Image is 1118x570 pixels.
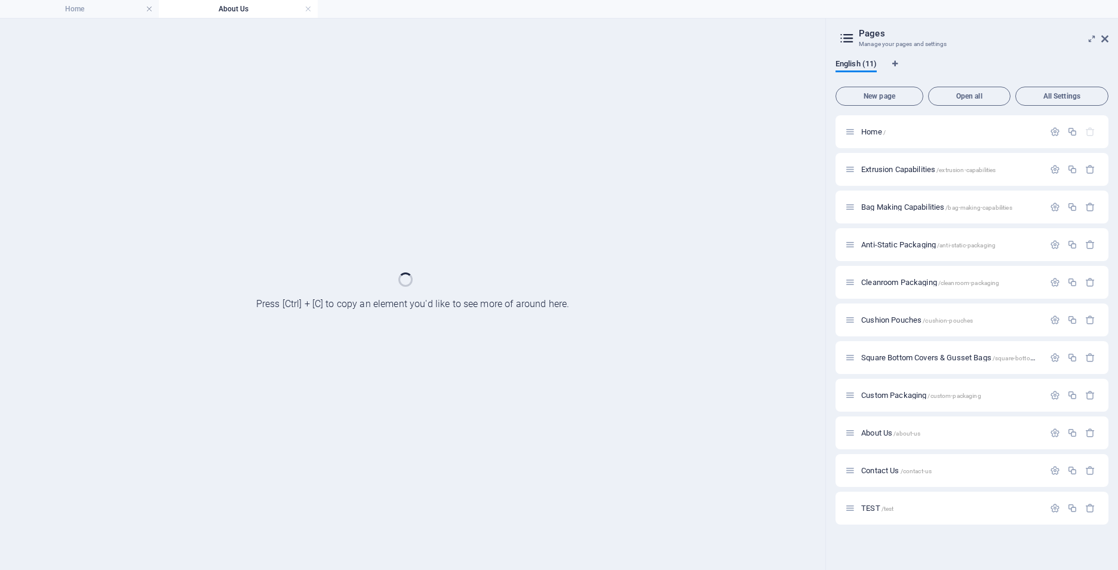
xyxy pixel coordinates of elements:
div: Home/ [858,128,1044,136]
div: Remove [1085,277,1095,287]
div: TEST/test [858,504,1044,512]
div: Settings [1050,390,1060,400]
div: Remove [1085,240,1095,250]
div: Settings [1050,428,1060,438]
div: Anti-Static Packaging/anti-static-packaging [858,241,1044,249]
span: Click to open page [861,466,932,475]
div: Settings [1050,465,1060,476]
div: Remove [1085,503,1095,513]
div: Settings [1050,164,1060,174]
h3: Manage your pages and settings [859,39,1085,50]
span: Click to open page [861,240,996,249]
div: Duplicate [1067,428,1077,438]
h2: Pages [859,28,1108,39]
div: Duplicate [1067,202,1077,212]
span: /custom-packaging [927,393,981,399]
span: Click to open page [861,315,973,324]
div: Settings [1050,127,1060,137]
div: Duplicate [1067,353,1077,363]
div: Duplicate [1067,315,1077,325]
div: Extrusion Capabilities/extrusion-capabilities [858,166,1044,173]
span: /extrusion-capabilities [936,167,996,173]
div: Language Tabs [836,59,1108,82]
div: Duplicate [1067,277,1077,287]
div: Remove [1085,390,1095,400]
div: Cushion Pouches/cushion-pouches [858,316,1044,324]
div: Square Bottom Covers & Gusset Bags/square-bottom-covers-gusset-bags [858,354,1044,361]
span: Click to open page [861,428,920,437]
div: Duplicate [1067,390,1077,400]
button: New page [836,87,923,106]
span: Click to open page [861,278,999,287]
button: Open all [928,87,1010,106]
span: Click to open page [861,127,886,136]
div: About Us/about-us [858,429,1044,437]
span: /cleanroom-packaging [938,280,1000,286]
button: All Settings [1015,87,1108,106]
div: Duplicate [1067,127,1077,137]
div: Custom Packaging/custom-packaging [858,391,1044,399]
div: Remove [1085,202,1095,212]
div: Settings [1050,353,1060,363]
h4: About Us [159,2,318,16]
span: Click to open page [861,504,893,513]
div: Remove [1085,164,1095,174]
div: Settings [1050,503,1060,513]
span: /square-bottom-covers-gusset-bags [993,355,1091,361]
div: Duplicate [1067,164,1077,174]
span: /contact-us [901,468,932,474]
div: Remove [1085,353,1095,363]
div: Settings [1050,240,1060,250]
div: The startpage cannot be deleted [1085,127,1095,137]
span: Open all [933,93,1005,100]
div: Duplicate [1067,465,1077,476]
span: Click to open page [861,165,996,174]
div: Bag Making Capabilities/bag-making-capabilities [858,203,1044,211]
span: All Settings [1021,93,1103,100]
div: Contact Us/contact-us [858,467,1044,474]
div: Duplicate [1067,503,1077,513]
span: Click to open page [861,203,1012,212]
span: /anti-static-packaging [937,242,996,249]
div: Remove [1085,315,1095,325]
span: New page [841,93,918,100]
span: Click to open page [861,353,1091,362]
div: Cleanroom Packaging/cleanroom-packaging [858,278,1044,286]
div: Settings [1050,315,1060,325]
div: Remove [1085,428,1095,438]
span: /bag-making-capabilities [945,204,1012,211]
div: Settings [1050,202,1060,212]
span: /test [881,505,894,512]
div: Settings [1050,277,1060,287]
span: / [883,129,886,136]
div: Duplicate [1067,240,1077,250]
span: Click to open page [861,391,981,400]
div: Remove [1085,465,1095,476]
span: English (11) [836,57,877,73]
span: /about-us [893,430,920,437]
span: /cushion-pouches [923,317,973,324]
